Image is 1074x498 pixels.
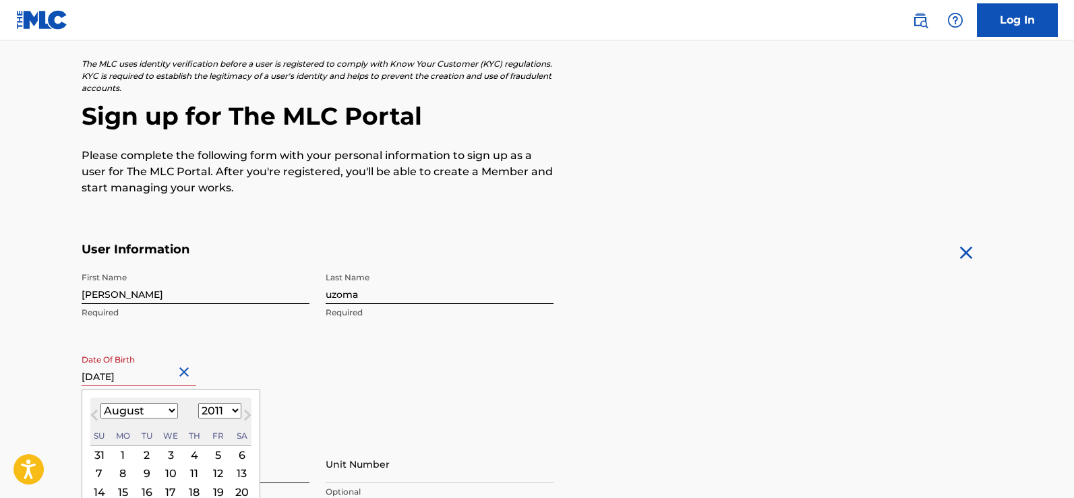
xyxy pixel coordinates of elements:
h5: User Information [82,242,554,257]
div: Choose Saturday, August 13th, 2011 [234,466,250,482]
div: Choose Friday, August 12th, 2011 [210,466,227,482]
button: Previous Month [84,407,105,429]
div: Friday [210,428,227,444]
div: Monday [115,428,131,444]
img: search [912,12,928,28]
h2: Sign up for The MLC Portal [82,101,993,131]
div: Choose Tuesday, August 2nd, 2011 [139,447,155,463]
img: close [955,242,977,263]
div: Saturday [234,428,250,444]
div: Help [942,7,969,34]
div: Choose Wednesday, August 3rd, 2011 [162,447,179,463]
h5: Personal Address [82,430,993,445]
div: Sunday [91,428,107,444]
div: Choose Saturday, August 6th, 2011 [234,447,250,463]
img: MLC Logo [16,10,68,30]
button: Next Month [237,407,258,429]
div: Choose Sunday, August 7th, 2011 [91,466,107,482]
a: Log In [977,3,1058,37]
p: Required [326,307,554,319]
p: The MLC uses identity verification before a user is registered to comply with Know Your Customer ... [82,58,554,94]
p: Optional [326,486,554,498]
div: Thursday [186,428,202,444]
div: Wednesday [162,428,179,444]
div: Choose Tuesday, August 9th, 2011 [139,466,155,482]
div: Choose Thursday, August 11th, 2011 [186,466,202,482]
p: Required [82,307,309,319]
div: Choose Monday, August 8th, 2011 [115,466,131,482]
div: Choose Friday, August 5th, 2011 [210,447,227,463]
div: Choose Sunday, July 31st, 2011 [91,447,107,463]
img: help [947,12,963,28]
p: Please complete the following form with your personal information to sign up as a user for The ML... [82,148,554,196]
button: Close [176,352,196,393]
div: Choose Thursday, August 4th, 2011 [186,447,202,463]
div: Choose Wednesday, August 10th, 2011 [162,466,179,482]
div: Choose Monday, August 1st, 2011 [115,447,131,463]
a: Public Search [907,7,934,34]
div: Tuesday [139,428,155,444]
